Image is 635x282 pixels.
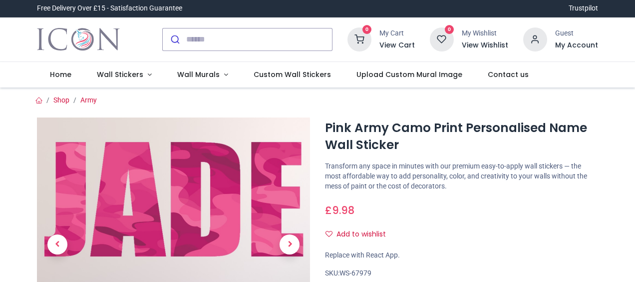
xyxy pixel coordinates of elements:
span: Custom Wall Stickers [254,69,331,79]
a: My Account [555,40,598,50]
span: WS-67979 [339,269,371,277]
span: 9.98 [332,203,354,217]
span: Home [50,69,71,79]
sup: 0 [445,25,454,34]
span: Next [280,234,300,254]
i: Add to wishlist [325,230,332,237]
div: Guest [555,28,598,38]
div: SKU: [325,268,598,278]
div: Replace with React App. [325,250,598,260]
sup: 0 [362,25,372,34]
a: Army [80,96,97,104]
a: 0 [430,34,454,42]
a: View Cart [379,40,415,50]
a: Logo of Icon Wall Stickers [37,25,119,53]
span: Contact us [488,69,529,79]
a: Trustpilot [569,3,598,13]
span: Wall Murals [177,69,220,79]
div: My Wishlist [462,28,508,38]
a: Shop [53,96,69,104]
span: Wall Stickers [97,69,143,79]
a: Wall Stickers [84,62,165,88]
h1: Pink Army Camo Print Personalised Name Wall Sticker [325,119,598,154]
a: View Wishlist [462,40,508,50]
span: £ [325,203,354,217]
span: Previous [47,234,67,254]
a: Wall Murals [164,62,241,88]
a: 0 [347,34,371,42]
img: Icon Wall Stickers [37,25,119,53]
div: Free Delivery Over £15 - Satisfaction Guarantee [37,3,182,13]
button: Add to wishlistAdd to wishlist [325,226,394,243]
div: My Cart [379,28,415,38]
p: Transform any space in minutes with our premium easy-to-apply wall stickers — the most affordable... [325,161,598,191]
span: Upload Custom Mural Image [356,69,462,79]
button: Submit [163,28,186,50]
